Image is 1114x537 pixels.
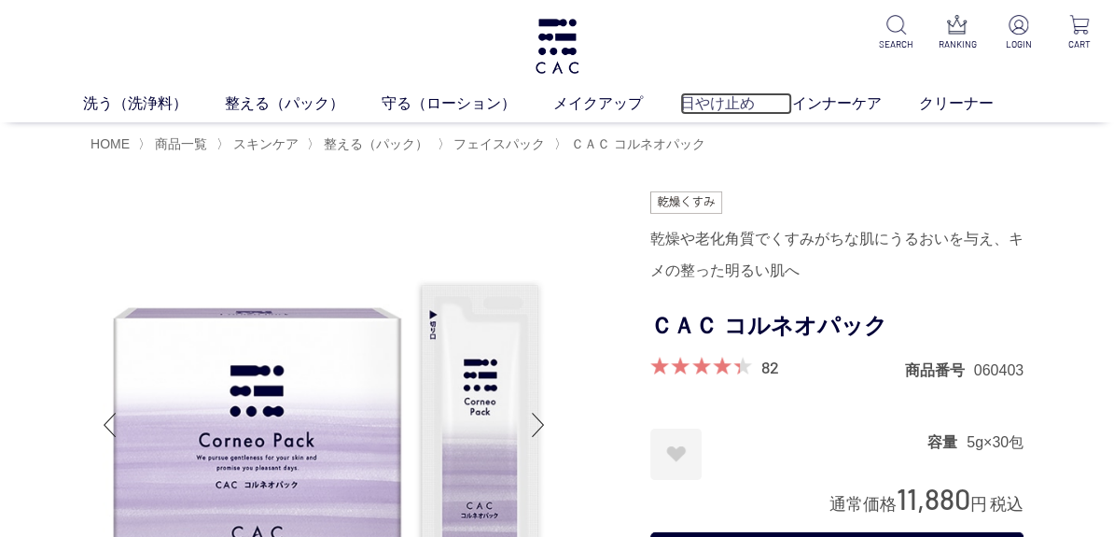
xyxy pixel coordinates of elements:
[1060,37,1099,51] p: CART
[225,92,382,115] a: 整える（パック）
[437,135,550,153] li: 〉
[967,432,1023,452] dd: 5g×30包
[554,135,710,153] li: 〉
[680,92,792,115] a: 日やけ止め
[553,92,680,115] a: メイクアップ
[520,388,557,462] div: Next slide
[792,92,919,115] a: インナーケア
[567,136,705,151] a: ＣＡＣ コルネオパック
[919,92,1031,115] a: クリーナー
[233,136,299,151] span: スキンケア
[970,495,987,514] span: 円
[990,495,1023,514] span: 税込
[650,191,722,214] img: 乾燥くすみ
[216,135,303,153] li: 〉
[453,136,545,151] span: フェイスパック
[533,19,581,74] img: logo
[974,360,1023,380] dd: 060403
[897,481,970,516] span: 11,880
[938,15,977,51] a: RANKING
[138,135,212,153] li: 〉
[998,37,1037,51] p: LOGIN
[876,15,915,51] a: SEARCH
[307,135,433,153] li: 〉
[1060,15,1099,51] a: CART
[450,136,545,151] a: フェイスパック
[324,136,428,151] span: 整える（パック）
[905,360,974,380] dt: 商品番号
[650,305,1023,347] h1: ＣＡＣ コルネオパック
[91,388,128,462] div: Previous slide
[571,136,705,151] span: ＣＡＣ コルネオパック
[876,37,915,51] p: SEARCH
[230,136,299,151] a: スキンケア
[320,136,428,151] a: 整える（パック）
[998,15,1037,51] a: LOGIN
[151,136,207,151] a: 商品一覧
[829,495,897,514] span: 通常価格
[761,357,779,377] a: 82
[155,136,207,151] span: 商品一覧
[83,92,225,115] a: 洗う（洗浄料）
[91,136,130,151] a: HOME
[938,37,977,51] p: RANKING
[382,92,553,115] a: 守る（ローション）
[927,432,967,452] dt: 容量
[650,223,1023,287] div: 乾燥や老化角質でくすみがちな肌にうるおいを与え、キメの整った明るい肌へ
[650,429,702,480] a: お気に入りに登録する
